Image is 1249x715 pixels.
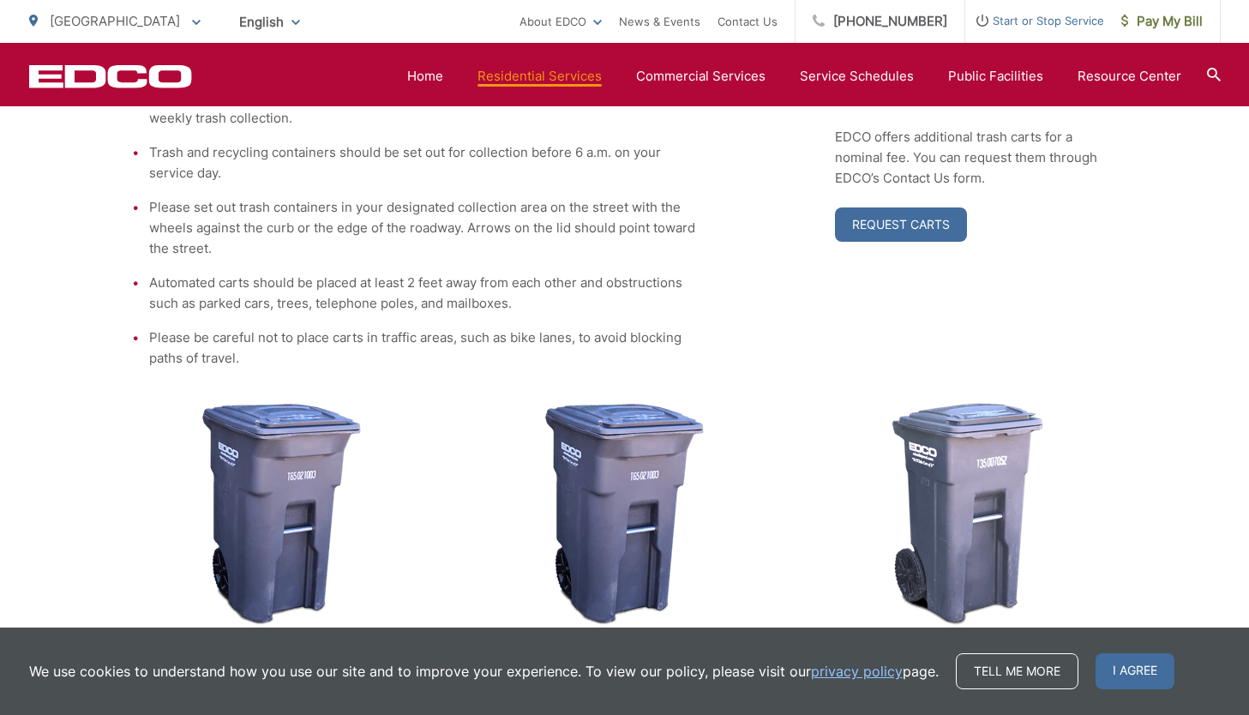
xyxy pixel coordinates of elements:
a: Residential Services [477,66,602,87]
li: Automated carts should be placed at least 2 feet away from each other and obstructions such as pa... [149,273,698,314]
a: Request Carts [835,207,967,242]
a: Contact Us [718,11,778,32]
img: cart-trash-32.png [892,403,1043,626]
p: We use cookies to understand how you use our site and to improve your experience. To view our pol... [29,661,939,682]
a: Resource Center [1078,66,1181,87]
a: Home [407,66,443,87]
img: cart-trash.png [545,403,704,626]
a: EDCD logo. Return to the homepage. [29,64,192,88]
li: Trash and recycling containers should be set out for collection before 6 a.m. on your service day. [149,142,698,183]
a: privacy policy [811,661,903,682]
li: Please set out trash containers in your designated collection area on the street with the wheels ... [149,197,698,259]
a: About EDCO [519,11,602,32]
a: Service Schedules [800,66,914,87]
p: EDCO offers additional trash carts for a nominal fee. You can request them through EDCO’s Contact... [835,127,1118,189]
span: Pay My Bill [1121,11,1203,32]
a: Commercial Services [636,66,766,87]
a: News & Events [619,11,700,32]
span: [GEOGRAPHIC_DATA] [50,13,180,29]
a: Public Facilities [948,66,1043,87]
li: Please be careful not to place carts in traffic areas, such as bike lanes, to avoid blocking path... [149,327,698,369]
li: EDCO provides each single-family residential customer with a GRAY automated cart for weekly trash... [149,87,698,129]
img: cart-trash.png [202,403,361,626]
span: English [226,7,313,37]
